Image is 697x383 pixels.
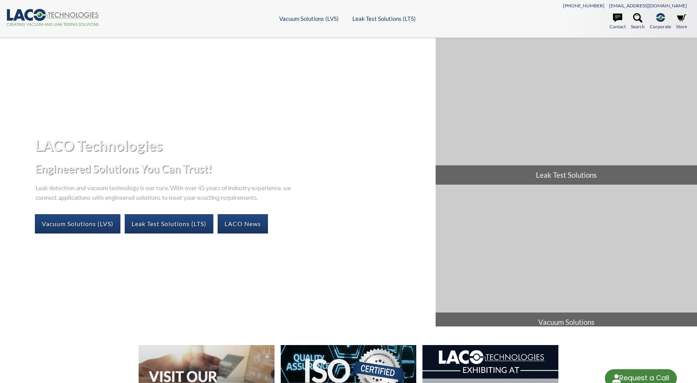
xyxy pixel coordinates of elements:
[631,13,645,30] a: Search
[279,15,339,22] a: Vacuum Solutions (LVS)
[35,182,294,202] p: Leak detection and vacuum technology is our core. With over 45 years of industry experience, we c...
[35,136,429,155] h1: LACO Technologies
[676,13,687,30] a: Store
[609,13,626,30] a: Contact
[436,313,697,332] span: Vacuum Solutions
[650,23,671,30] span: Corporate
[436,185,697,332] a: Vacuum Solutions
[352,15,416,22] a: Leak Test Solutions (LTS)
[218,214,268,234] a: LACO News
[125,214,213,234] a: Leak Test Solutions (LTS)
[35,161,429,176] h2: Engineered Solutions You Can Trust!
[563,3,604,9] a: [PHONE_NUMBER]
[35,214,120,234] a: Vacuum Solutions (LVS)
[436,165,697,185] span: Leak Test Solutions
[609,3,687,9] a: [EMAIL_ADDRESS][DOMAIN_NAME]
[436,38,697,185] a: Leak Test Solutions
